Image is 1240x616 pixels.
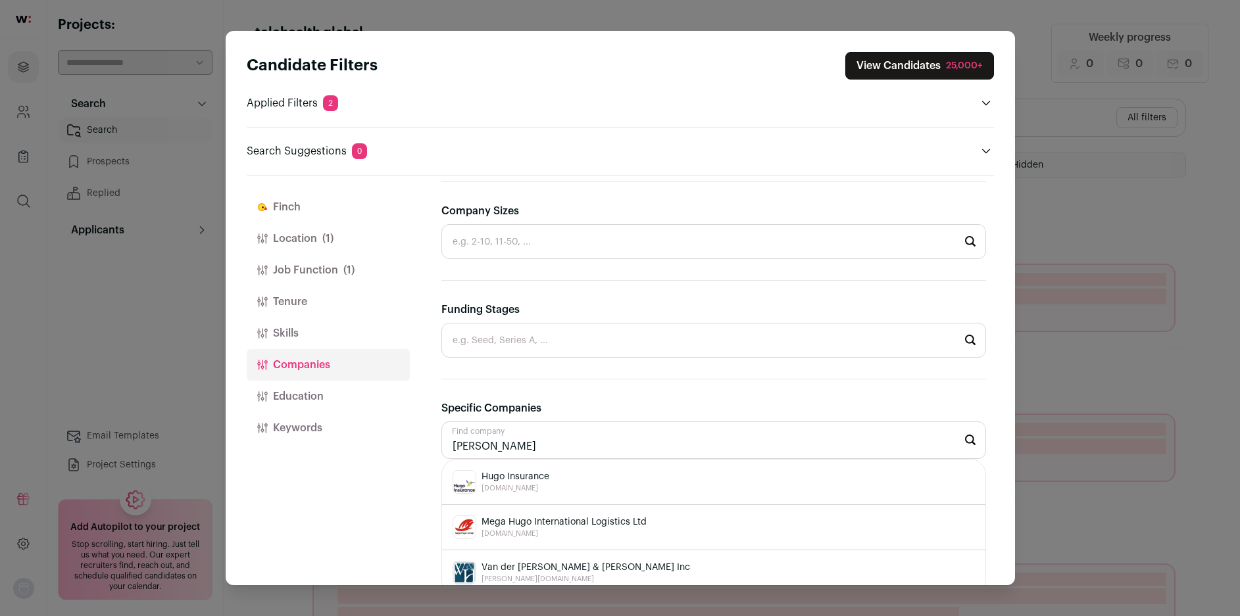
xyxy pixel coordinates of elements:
button: Job Function(1) [247,254,410,286]
span: 0 [352,143,367,159]
button: Skills [247,318,410,349]
button: Close search preferences [845,52,994,80]
div: 25,000+ [946,59,983,72]
input: Start typing... [441,421,986,459]
label: Funding Stages [441,302,520,318]
p: Applied Filters [247,95,338,111]
span: (1) [322,231,334,247]
span: (1) [343,262,355,278]
span: [DOMAIN_NAME] [482,483,549,494]
button: Keywords [247,412,410,444]
button: Tenure [247,286,410,318]
p: Search Suggestions [247,143,367,159]
button: Education [247,381,410,412]
span: [PERSON_NAME][DOMAIN_NAME] [482,574,690,584]
span: 2 [323,95,338,111]
img: e2102d1bba3c5d6866f67e2dd2c9ac238214448dce3ce379fce565981ea8ac40.jpg [453,561,476,584]
label: Company Sizes [441,203,519,219]
span: [DOMAIN_NAME] [482,529,647,539]
button: Location(1) [247,223,410,254]
img: ad316b368868c0f5b892bbbe7e0dc71f5cc0d2af2d8654d149d1a28b0f139c8b.jpg [453,516,476,538]
span: Hugo Insurance [482,470,549,483]
button: Companies [247,349,410,381]
input: e.g. 2-10, 11-50, ... [441,224,986,259]
button: Finch [247,191,410,223]
strong: Candidate Filters [247,58,378,74]
img: 2772afea03595141e9ca5a6bf7257efa7b6f5bafe78ed028fe34d3bd1aa44cf5.jpg [453,471,476,493]
span: Van der [PERSON_NAME] & [PERSON_NAME] Inc [482,561,690,574]
button: Open applied filters [978,95,994,111]
input: e.g. Seed, Series A, ... [441,323,986,358]
span: Mega Hugo International Logistics Ltd [482,515,647,529]
label: Specific Companies [441,400,541,416]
